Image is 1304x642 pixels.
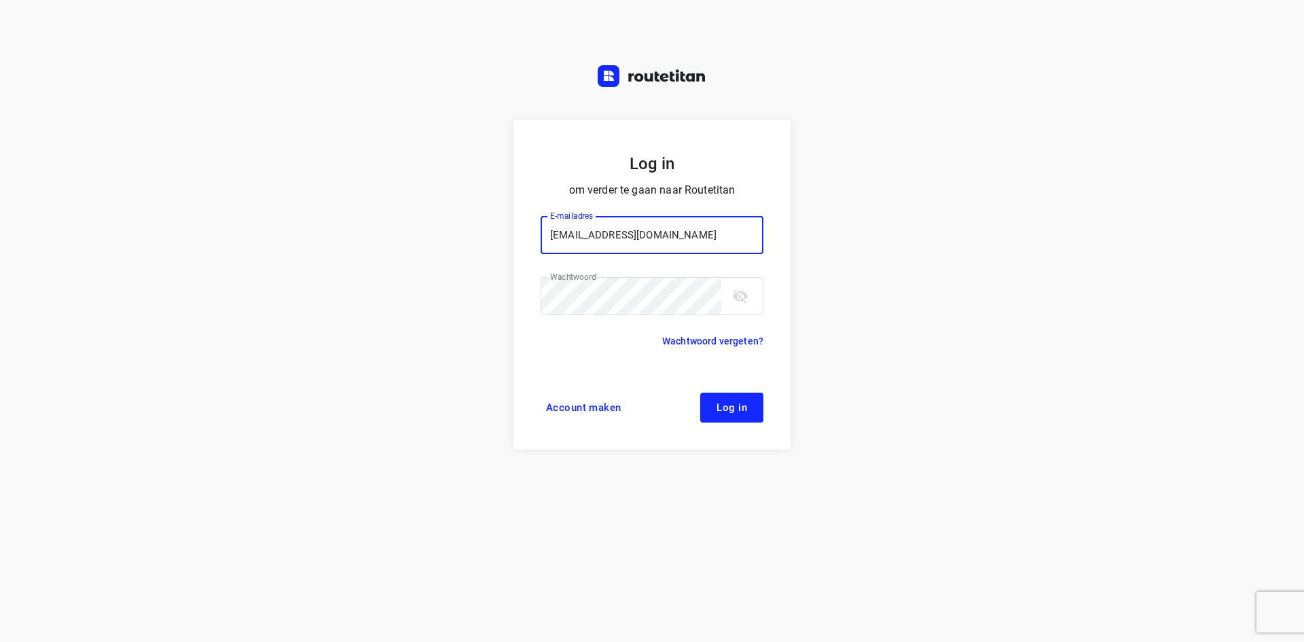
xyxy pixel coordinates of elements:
[717,402,747,413] span: Log in
[700,393,763,423] button: Log in
[598,65,706,87] img: Routetitan
[727,283,754,310] button: toggle password visibility
[541,393,627,423] a: Account maken
[541,181,763,200] p: om verder te gaan naar Routetitan
[541,152,763,175] h5: Log in
[598,65,706,90] a: Routetitan
[662,333,763,349] a: Wachtwoord vergeten?
[546,402,621,413] span: Account maken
